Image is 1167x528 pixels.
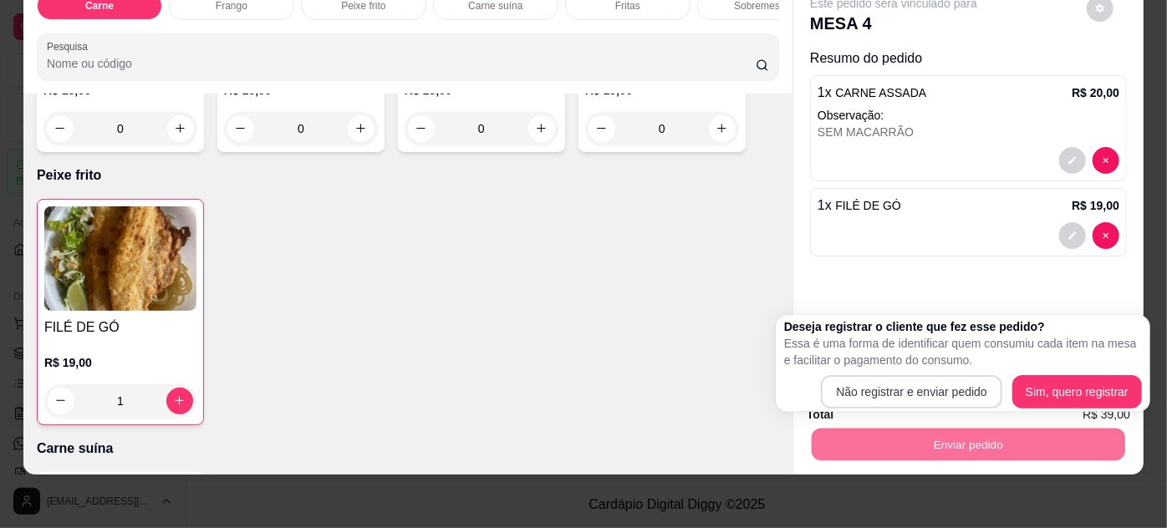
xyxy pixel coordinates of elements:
span: CARNE ASSADA [835,86,926,99]
p: R$ 20,00 [1072,84,1119,101]
p: MESA 4 [810,12,977,35]
p: R$ 19,00 [44,354,196,371]
strong: Total [807,408,833,421]
p: Observação: [818,107,1119,124]
span: R$ 39,00 [1083,405,1130,424]
h4: FILÉ DE GÓ [44,317,196,338]
p: Carne suína [37,439,779,459]
p: 1 x [818,195,901,216]
button: Não registrar e enviar pedido [821,375,1002,409]
img: product-image [44,206,196,311]
button: decrease-product-quantity [1059,147,1086,174]
p: R$ 19,00 [1072,197,1119,214]
label: Pesquisa [47,39,94,53]
p: Essa é uma forma de identificar quem consumiu cada item na mesa e facilitar o pagamento do consumo. [784,335,1142,368]
span: FILÉ DE GÓ [835,199,901,212]
button: decrease-product-quantity [1059,222,1086,249]
button: Sim, quero registrar [1012,375,1142,409]
h2: Deseja registrar o cliente que fez esse pedido? [784,318,1142,335]
button: decrease-product-quantity [1093,147,1119,174]
input: Pesquisa [47,55,756,72]
div: SEM MACARRÃO [818,124,1119,140]
button: Enviar pedido [812,429,1125,461]
p: 1 x [818,83,926,103]
p: Peixe frito [37,165,779,185]
button: decrease-product-quantity [1093,222,1119,249]
p: Resumo do pedido [810,48,1127,69]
